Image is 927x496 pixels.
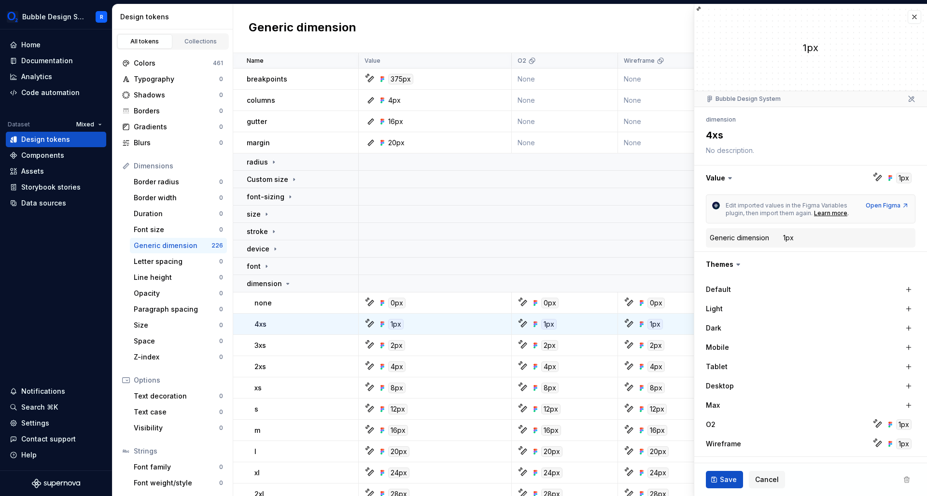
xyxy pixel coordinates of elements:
[134,375,223,385] div: Options
[134,391,219,401] div: Text decoration
[130,206,227,221] a: Duration0
[134,177,219,187] div: Border radius
[388,383,406,393] div: 8px
[6,148,106,163] a: Components
[247,244,269,254] p: device
[618,111,724,132] td: None
[6,179,106,195] a: Storybook stories
[118,55,227,71] a: Colors461
[647,446,669,457] div: 20px
[134,336,219,346] div: Space
[130,238,227,253] a: Generic dimension226
[134,90,219,100] div: Shadows
[512,69,618,90] td: None
[247,57,264,65] p: Name
[706,471,743,488] button: Save
[134,225,219,234] div: Font size
[134,241,211,250] div: Generic dimension
[706,400,720,410] label: Max
[118,135,227,151] a: Blurs0
[32,479,80,488] a: Supernova Logo
[814,209,847,217] a: Learn more
[365,57,380,65] p: Value
[388,468,409,478] div: 24px
[388,446,409,457] div: 20px
[247,227,268,236] p: stroke
[7,11,18,23] img: 1a847f6c-1245-4c66-adf2-ab3a177fc91e.png
[21,450,37,460] div: Help
[130,222,227,237] a: Font size0
[130,420,227,436] a: Visibility0
[254,447,256,456] p: l
[647,361,665,372] div: 4px
[219,91,223,99] div: 0
[749,471,785,488] button: Cancel
[647,404,667,414] div: 12px
[21,198,66,208] div: Data sources
[896,419,912,430] div: 1px
[130,254,227,269] a: Letter spacing0
[219,226,223,234] div: 0
[247,209,261,219] p: size
[647,298,665,308] div: 0px
[177,38,225,45] div: Collections
[120,12,229,22] div: Design tokens
[134,209,219,219] div: Duration
[219,123,223,131] div: 0
[6,37,106,53] a: Home
[219,424,223,432] div: 0
[896,439,912,449] div: 1px
[706,362,728,372] label: Tablet
[219,178,223,186] div: 0
[254,468,260,478] p: xl
[134,289,219,298] div: Opacity
[247,279,282,289] p: dimension
[247,117,267,126] p: gutter
[541,404,561,414] div: 12px
[134,304,219,314] div: Paragraph spacing
[6,447,106,463] button: Help
[254,426,260,435] p: m
[706,420,716,429] label: O2
[118,119,227,135] a: Gradients0
[541,340,558,351] div: 2px
[388,404,407,414] div: 12px
[130,333,227,349] a: Space0
[21,418,49,428] div: Settings
[219,139,223,147] div: 0
[249,20,356,37] h2: Generic dimension
[134,352,219,362] div: Z-index
[219,289,223,297] div: 0
[134,122,219,132] div: Gradients
[706,381,734,391] label: Desktop
[134,193,219,203] div: Border width
[247,74,287,84] p: breakpoints
[647,468,669,478] div: 24px
[247,192,284,202] p: font-sizing
[541,425,561,436] div: 16px
[710,233,769,243] div: Generic dimension
[512,111,618,132] td: None
[6,195,106,211] a: Data sources
[219,274,223,281] div: 0
[134,138,219,148] div: Blurs
[219,194,223,202] div: 0
[254,298,272,308] p: none
[134,161,223,171] div: Dimensions
[130,174,227,190] a: Border radius0
[647,425,667,436] div: 16px
[706,285,731,294] label: Default
[219,107,223,115] div: 0
[6,415,106,431] a: Settings
[130,317,227,333] a: Size0
[6,400,106,415] button: Search ⌘K
[388,117,403,126] div: 16px
[134,257,219,266] div: Letter spacing
[254,383,262,393] p: xs
[512,90,618,111] td: None
[254,341,266,350] p: 3xs
[6,69,106,84] a: Analytics
[541,383,559,393] div: 8px
[219,305,223,313] div: 0
[866,202,909,209] a: Open Figma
